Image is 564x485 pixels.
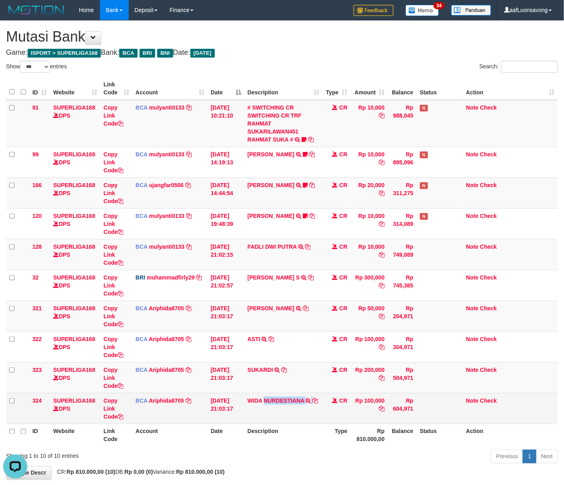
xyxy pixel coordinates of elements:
a: [PERSON_NAME] [248,305,294,311]
th: Status [417,77,463,100]
a: Ariphida8705 [149,336,184,342]
span: BRI [136,274,145,281]
a: Check [480,397,497,404]
td: Rp 504,971 [388,362,417,393]
td: DPS [50,301,100,331]
td: Rp 300,000 [351,270,388,301]
a: Copy Link Code [104,305,123,327]
span: 120 [32,213,42,219]
a: SUPERLIGA168 [53,274,95,281]
a: mulyanti0133 [149,151,185,158]
a: muhammadfirly29 [147,274,195,281]
th: Action: activate to sort column ascending [463,77,558,100]
td: DPS [50,239,100,270]
a: SUPERLIGA168 [53,243,95,250]
label: Show entries [6,61,67,73]
a: Copy mulyanti0133 to clipboard [186,243,192,250]
a: Copy NOVEN ELING PRAYOG to clipboard [309,182,315,188]
th: Website [50,424,100,447]
a: Ariphida8705 [149,305,184,311]
button: Open LiveChat chat widget [3,3,27,27]
th: Type [323,424,351,447]
a: SUPERLIGA168 [53,336,95,342]
strong: Rp 810.000,00 (10) [67,469,115,475]
a: Note [466,274,478,281]
a: Note [466,367,478,373]
a: Note [466,243,478,250]
td: DPS [50,147,100,178]
a: WIDA NURDESTIANA [248,397,304,404]
a: Copy ADHITYA PRATAMA to clipboard [303,305,308,311]
span: CR [339,305,347,311]
a: ujangfar0506 [149,182,184,188]
a: Copy Link Code [104,104,123,127]
a: Note [466,213,478,219]
a: Check [480,305,497,311]
td: Rp 745,385 [388,270,417,301]
a: Check [480,367,497,373]
td: Rp 10,000 [351,147,388,178]
td: DPS [50,100,100,147]
a: mulyanti0133 [149,104,185,111]
a: Copy WIDA NURDESTIANA to clipboard [313,397,318,404]
a: SUPERLIGA168 [53,104,95,111]
span: BNI [157,49,173,58]
span: CR [339,243,347,250]
a: Copy Rp 10,000 to clipboard [379,251,385,258]
div: Showing 1 to 10 of 10 entries [6,449,229,460]
a: SUPERLIGA168 [53,367,95,373]
td: Rp 988,045 [388,100,417,147]
td: [DATE] 14:44:54 [208,178,244,208]
a: Copy AKBAR SAPUTR to clipboard [309,213,315,219]
span: CR: DB: Variance: [53,469,225,475]
a: SUPERLIGA168 [53,151,95,158]
th: Link Code: activate to sort column ascending [100,77,132,100]
a: 1 [523,450,536,463]
td: Rp 311,275 [388,178,417,208]
a: Check [480,104,497,111]
td: [DATE] 14:19:13 [208,147,244,178]
a: SUPERLIGA168 [53,182,95,188]
a: Copy Link Code [104,182,123,204]
th: Website: activate to sort column ascending [50,77,100,100]
th: Balance [388,424,417,447]
img: panduan.png [451,5,491,16]
a: Copy ujangfar0506 to clipboard [185,182,191,188]
a: Note [466,397,478,404]
strong: Rp 0,00 (0) [124,469,153,475]
a: Copy Rp 10,000 to clipboard [379,159,385,166]
td: Rp 314,089 [388,208,417,239]
a: Note [466,182,478,188]
span: CR [339,182,347,188]
a: Copy SUKARDI to clipboard [281,367,287,373]
img: Button%20Memo.svg [406,5,439,16]
td: Rp 204,971 [388,301,417,331]
span: BCA [136,243,148,250]
th: Account [132,424,208,447]
th: Description: activate to sort column ascending [244,77,323,100]
a: Copy Rp 10,000 to clipboard [379,112,385,119]
a: Copy Rp 50,000 to clipboard [379,313,385,319]
span: Has Note [420,105,428,112]
td: [DATE] 19:48:39 [208,208,244,239]
td: Rp 10,000 [351,239,388,270]
span: BRI [140,49,155,58]
span: 323 [32,367,42,373]
span: BCA [136,397,148,404]
a: Copy EBEN SAPUTRA S to clipboard [308,274,314,281]
label: Search: [480,61,558,73]
td: Rp 20,000 [351,178,388,208]
th: Rp 810.000,00 [351,424,388,447]
a: [PERSON_NAME] [248,151,294,158]
td: DPS [50,362,100,393]
h1: Mutasi Bank [6,29,558,45]
span: CR [339,151,347,158]
span: CR [339,397,347,404]
td: DPS [50,331,100,362]
img: Feedback.jpg [354,5,394,16]
span: CR [339,336,347,342]
a: Note [466,104,478,111]
th: Description [244,424,323,447]
a: Copy FADLI DWI PUTRA to clipboard [305,243,311,250]
a: Check [480,213,497,219]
